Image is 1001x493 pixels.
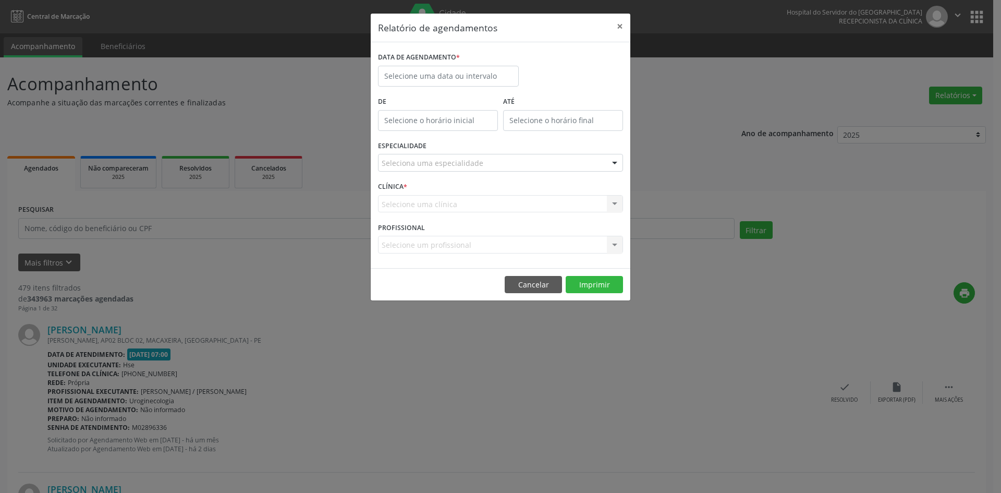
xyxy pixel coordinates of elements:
[378,220,425,236] label: PROFISSIONAL
[378,138,426,154] label: ESPECIALIDADE
[378,21,497,34] h5: Relatório de agendamentos
[503,94,623,110] label: ATÉ
[378,94,498,110] label: De
[505,276,562,294] button: Cancelar
[378,179,407,195] label: CLÍNICA
[378,50,460,66] label: DATA DE AGENDAMENTO
[503,110,623,131] input: Selecione o horário final
[566,276,623,294] button: Imprimir
[382,158,483,169] span: Seleciona uma especialidade
[609,14,630,39] button: Close
[378,66,519,87] input: Selecione uma data ou intervalo
[378,110,498,131] input: Selecione o horário inicial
